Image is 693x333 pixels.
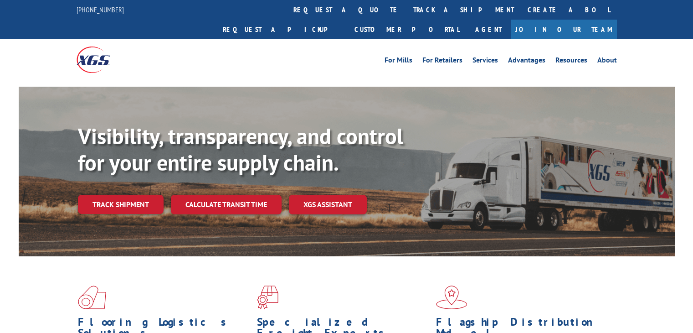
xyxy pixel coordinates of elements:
[385,57,412,67] a: For Mills
[216,20,348,39] a: Request a pickup
[422,57,462,67] a: For Retailers
[555,57,587,67] a: Resources
[289,195,367,214] a: XGS ASSISTANT
[466,20,511,39] a: Agent
[348,20,466,39] a: Customer Portal
[508,57,545,67] a: Advantages
[78,286,106,309] img: xgs-icon-total-supply-chain-intelligence-red
[171,195,282,214] a: Calculate transit time
[472,57,498,67] a: Services
[77,5,124,14] a: [PHONE_NUMBER]
[78,122,403,177] b: Visibility, transparency, and control for your entire supply chain.
[597,57,617,67] a: About
[436,286,467,309] img: xgs-icon-flagship-distribution-model-red
[257,286,278,309] img: xgs-icon-focused-on-flooring-red
[511,20,617,39] a: Join Our Team
[78,195,164,214] a: Track shipment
